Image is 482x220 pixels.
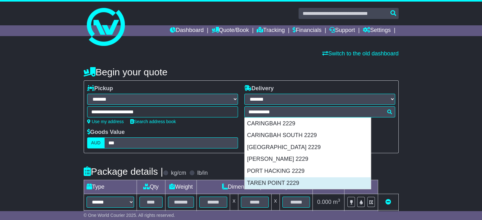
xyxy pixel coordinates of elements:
a: Search address book [130,119,176,124]
span: 0.000 [317,199,331,205]
label: Delivery [244,85,274,92]
span: m [333,199,340,205]
label: Pickup [87,85,113,92]
a: Settings [363,25,391,36]
div: TAREN POINT 2229 [245,177,371,189]
a: Remove this item [385,199,391,205]
typeahead: Please provide city [244,106,395,117]
h4: Begin your quote [84,67,399,77]
td: Type [84,180,137,194]
a: Switch to the old dashboard [322,50,398,57]
td: x [230,194,238,211]
span: © One World Courier 2025. All rights reserved. [84,213,175,218]
a: Support [329,25,355,36]
a: Quote/Book [211,25,249,36]
h4: Package details | [84,166,163,177]
sup: 3 [338,198,340,203]
a: Dashboard [170,25,204,36]
div: CARINGBAH 2229 [245,118,371,130]
a: Financials [292,25,321,36]
td: Dimensions (L x W x H) [197,180,313,194]
label: AUD [87,137,105,148]
td: Weight [165,180,197,194]
label: lb/in [197,170,208,177]
td: x [271,194,280,211]
a: Use my address [87,119,124,124]
div: [GEOGRAPHIC_DATA] 2229 [245,141,371,154]
div: CARINGBAH SOUTH 2229 [245,129,371,141]
a: Tracking [257,25,285,36]
label: Goods Value [87,129,125,136]
div: [PERSON_NAME] 2229 [245,153,371,165]
div: PORT HACKING 2229 [245,165,371,177]
label: kg/cm [171,170,186,177]
td: Qty [137,180,165,194]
